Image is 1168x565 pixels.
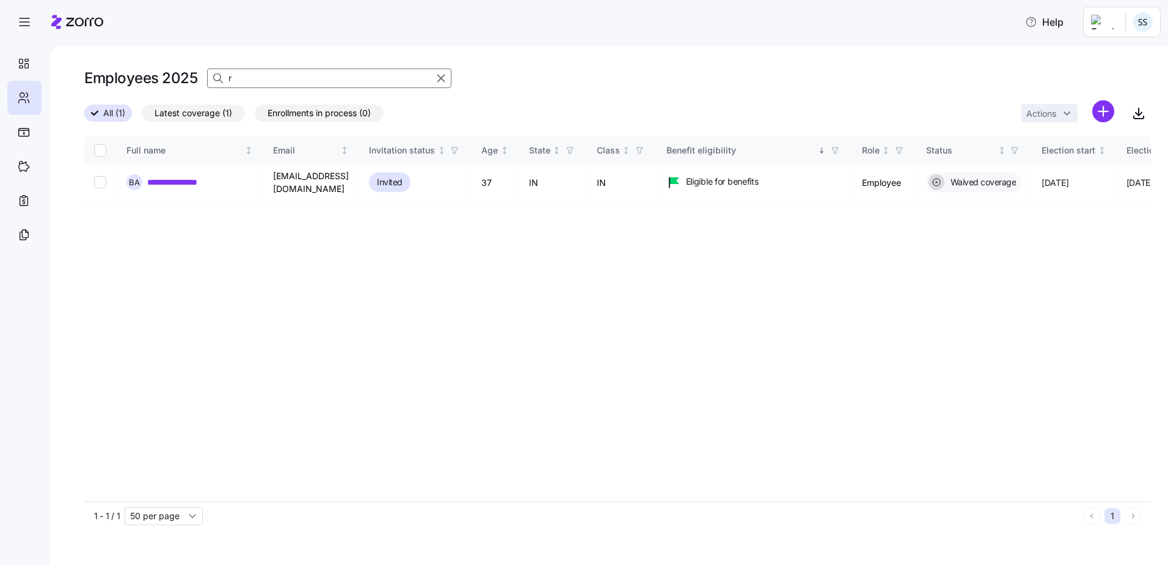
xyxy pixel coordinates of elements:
span: B A [129,179,140,186]
div: Sorted descending [817,146,826,155]
span: 1 - 1 / 1 [94,510,120,522]
div: Class [597,144,620,157]
td: IN [587,164,657,201]
th: Full nameNot sorted [117,136,263,164]
span: Enrollments in process (0) [268,105,371,121]
td: 37 [472,164,519,201]
img: Employer logo [1091,15,1115,29]
img: b3a65cbeab486ed89755b86cd886e362 [1133,12,1153,32]
th: StateNot sorted [519,136,587,164]
div: Not sorted [1098,146,1106,155]
div: Not sorted [340,146,349,155]
span: Latest coverage (1) [155,105,232,121]
div: Status [926,144,996,157]
button: Next page [1125,508,1141,524]
input: Search Employees [207,68,451,88]
div: Email [273,144,338,157]
div: Full name [126,144,243,157]
div: Election start [1042,144,1095,157]
span: Help [1025,15,1064,29]
div: Not sorted [552,146,561,155]
div: Invitation status [369,144,435,157]
span: Eligible for benefits [686,175,759,188]
span: [DATE] [1042,177,1068,189]
div: Benefit eligibility [666,144,816,157]
button: Help [1015,10,1073,34]
span: All (1) [103,105,125,121]
th: StatusNot sorted [916,136,1032,164]
td: IN [519,164,587,201]
div: Not sorted [437,146,446,155]
button: Previous page [1084,508,1100,524]
div: Not sorted [244,146,253,155]
th: AgeNot sorted [472,136,519,164]
th: EmailNot sorted [263,136,359,164]
div: Not sorted [500,146,509,155]
th: ClassNot sorted [587,136,657,164]
td: [EMAIL_ADDRESS][DOMAIN_NAME] [263,164,359,201]
svg: add icon [1092,100,1114,122]
div: State [529,144,550,157]
span: [DATE] [1126,177,1153,189]
input: Select record 1 [94,176,106,188]
button: Actions [1021,104,1078,122]
span: Waived coverage [947,176,1017,188]
td: Employee [852,164,916,201]
span: Actions [1026,109,1056,118]
th: Election startNot sorted [1032,136,1117,164]
div: Not sorted [622,146,630,155]
button: 1 [1104,508,1120,524]
div: Role [862,144,880,157]
th: Benefit eligibilitySorted descending [657,136,852,164]
h1: Employees 2025 [84,68,197,87]
th: Invitation statusNot sorted [359,136,472,164]
span: Invited [377,175,403,190]
th: RoleNot sorted [852,136,916,164]
input: Select all records [94,144,106,157]
div: Age [481,144,498,157]
div: Not sorted [998,146,1006,155]
div: Not sorted [881,146,890,155]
